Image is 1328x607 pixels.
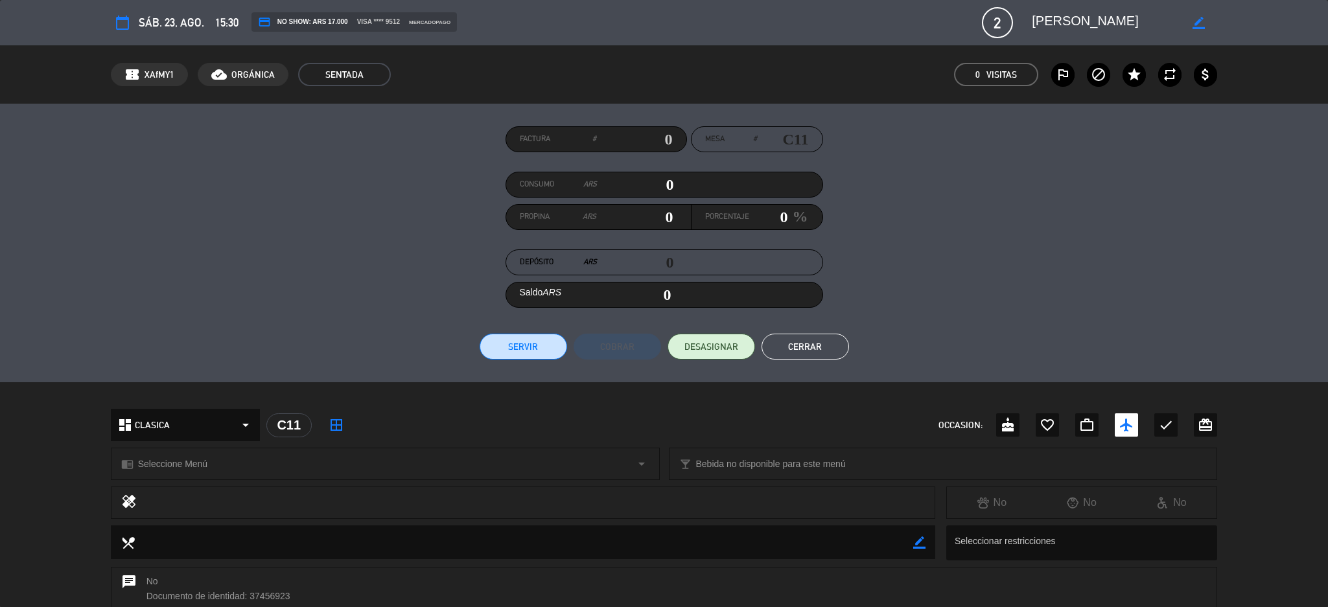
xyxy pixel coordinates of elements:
i: outlined_flag [1055,67,1071,82]
em: ARS [583,256,597,269]
span: 15:30 [215,14,239,32]
button: Cobrar [574,334,661,360]
em: % [788,204,808,229]
span: sáb. 23, ago. [139,14,204,32]
em: ARS [542,287,561,297]
i: cake [1000,417,1016,433]
em: ARS [583,211,596,223]
i: calendar_today [115,15,130,30]
i: chrome_reader_mode [121,458,134,470]
span: Mesa [705,133,725,146]
i: healing [121,494,137,512]
button: Servir [480,334,567,360]
i: card_giftcard [1198,417,1213,433]
span: mercadopago [409,18,450,27]
em: Visitas [986,67,1017,82]
i: check [1158,417,1174,433]
span: 0 [975,67,980,82]
em: # [592,133,596,146]
i: border_color [913,536,926,549]
i: local_dining [121,535,135,549]
span: Seleccione Menú [138,457,207,472]
div: No [947,494,1037,511]
em: ARS [583,178,597,191]
input: 0 [596,130,673,149]
i: cloud_done [211,67,227,82]
label: Saldo [520,285,562,300]
button: Cerrar [762,334,849,360]
i: work_outline [1079,417,1095,433]
i: airplanemode_active [1119,417,1134,433]
i: favorite_border [1040,417,1055,433]
input: 0 [596,207,673,227]
i: credit_card [258,16,271,29]
label: Porcentaje [705,211,749,223]
input: 0 [597,175,674,194]
div: C11 [266,413,312,437]
i: arrow_drop_down [238,417,253,433]
label: Factura [520,133,596,146]
span: ORGÁNICA [231,67,275,82]
div: No [1126,494,1217,511]
label: Consumo [520,178,597,191]
label: Propina [520,211,597,223]
span: SENTADA [298,63,391,86]
i: repeat [1162,67,1178,82]
i: star [1126,67,1142,82]
div: No [1037,494,1127,511]
em: # [753,133,757,146]
i: chat [121,574,137,604]
span: DESASIGNAR [684,340,738,354]
i: border_all [329,417,344,433]
label: Depósito [520,256,597,269]
i: local_bar [679,458,692,470]
span: confirmation_number [124,67,140,82]
span: Bebida no disponible para este menú [696,457,846,472]
i: border_color [1193,17,1205,29]
button: DESASIGNAR [668,334,755,360]
i: arrow_drop_down [634,456,649,472]
button: calendar_today [111,11,134,34]
span: OCCASION: [938,418,983,433]
input: number [757,130,809,149]
input: 0 [749,207,788,227]
span: CLASICA [135,418,170,433]
i: attach_money [1198,67,1213,82]
i: block [1091,67,1106,82]
i: dashboard [117,417,133,433]
span: NO SHOW: ARS 17.000 [258,16,348,29]
span: 2 [982,7,1013,38]
span: XAfMY1 [145,67,174,82]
